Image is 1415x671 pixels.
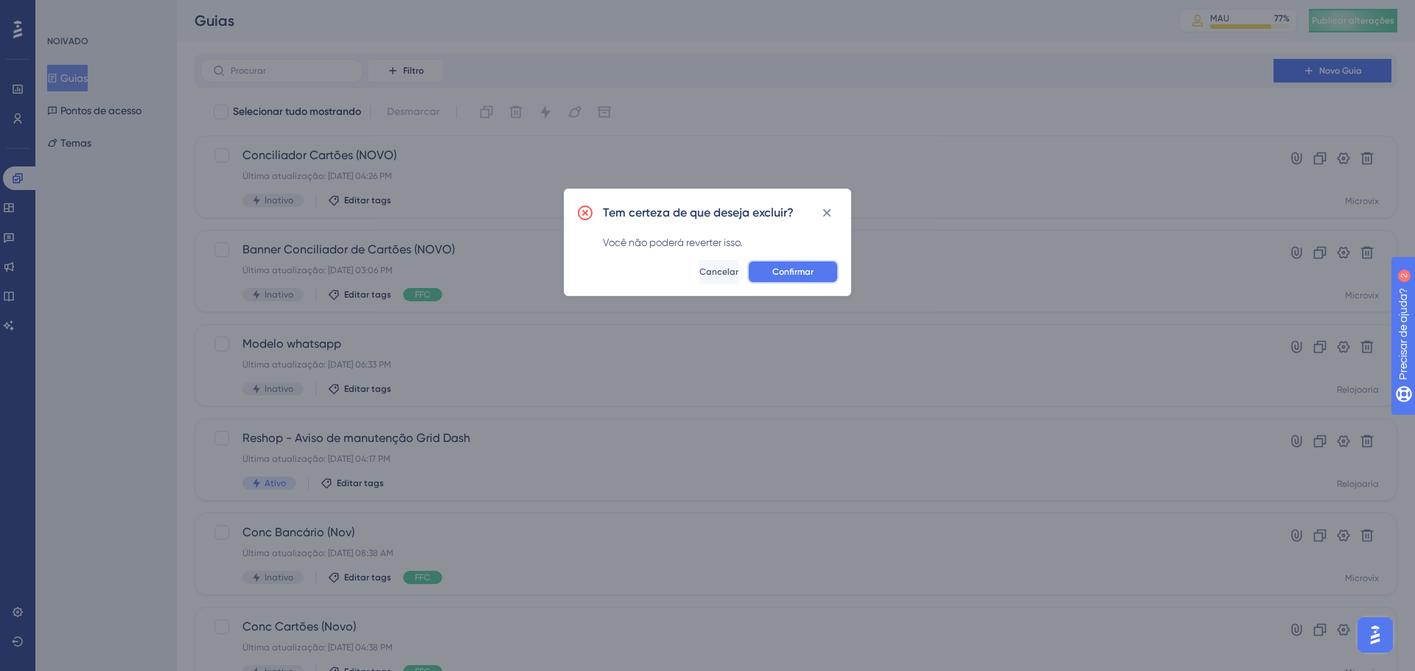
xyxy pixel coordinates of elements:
[137,7,141,19] div: 2
[772,267,814,277] font: Confirmar
[603,236,742,248] font: Você não poderá reverter isso.
[1353,613,1397,657] iframe: Iniciador do Assistente de IA do UserGuiding
[35,7,127,18] font: Precisar de ajuda?
[699,267,738,277] font: Cancelar
[603,205,794,219] font: Tem certeza de que deseja excluir?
